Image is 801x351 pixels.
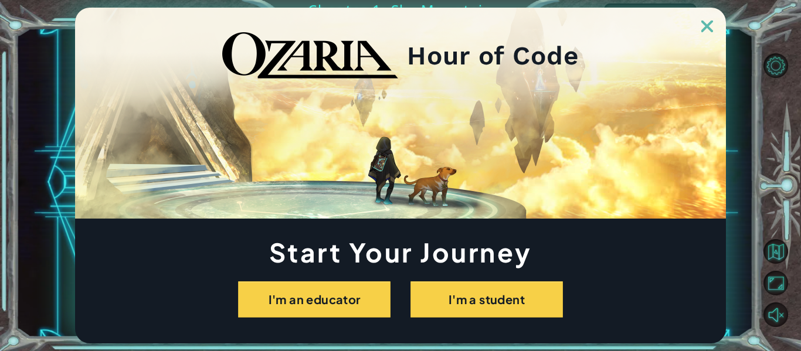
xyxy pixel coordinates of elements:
img: ExitButton_Dusk.png [701,21,713,32]
h2: Hour of Code [407,45,579,67]
img: blackOzariaWordmark.png [222,32,398,79]
button: I'm an educator [238,281,391,318]
h1: Start Your Journey [75,240,726,264]
button: I'm a student [410,281,563,318]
